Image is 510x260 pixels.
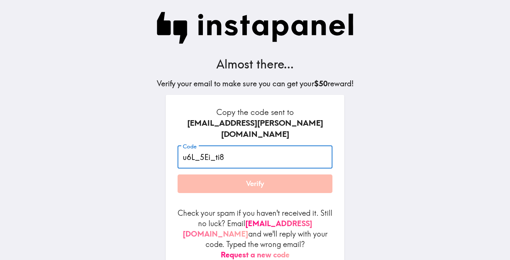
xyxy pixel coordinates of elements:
[183,219,312,238] a: [EMAIL_ADDRESS][DOMAIN_NAME]
[178,118,332,139] div: [EMAIL_ADDRESS][PERSON_NAME][DOMAIN_NAME]
[178,174,332,193] button: Verify
[178,107,332,140] h6: Copy the code sent to
[157,12,354,44] img: Instapanel
[314,79,328,88] b: $50
[178,146,332,169] input: xxx_xxx_xxx
[183,142,197,151] label: Code
[157,56,354,73] h3: Almost there...
[178,208,332,260] p: Check your spam if you haven't received it. Still no luck? Email and we'll reply with your code. ...
[157,78,354,89] h5: Verify your email to make sure you can get your reward!
[221,250,290,260] button: Request a new code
